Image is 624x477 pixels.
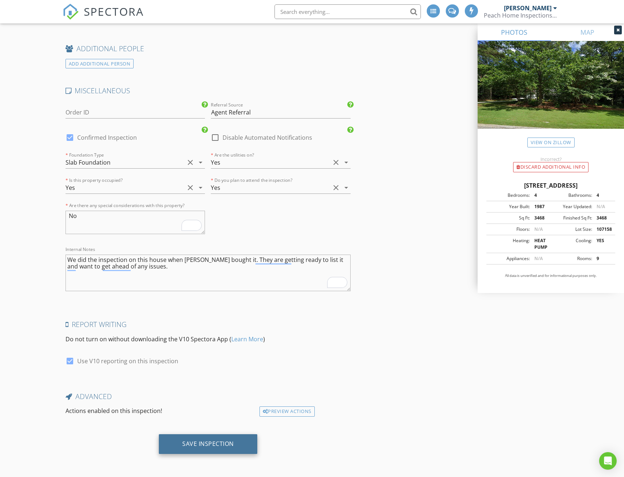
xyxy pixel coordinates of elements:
textarea: To enrich screen reader interactions, please activate Accessibility in Grammarly extension settings [66,255,351,291]
div: Incorrect? [478,156,624,162]
img: The Best Home Inspection Software - Spectora [63,4,79,20]
div: 3468 [530,215,551,221]
div: Slab Foundation [66,159,111,166]
img: streetview [478,41,624,146]
div: [STREET_ADDRESS] [486,181,615,190]
div: 3468 [592,215,613,221]
div: Save Inspection [182,440,234,447]
p: All data is unverified and for informational purposes only. [486,273,615,278]
div: Cooling: [551,237,592,251]
i: arrow_drop_down [342,183,351,192]
i: arrow_drop_down [196,183,205,192]
span: SPECTORA [84,4,144,19]
div: Yes [211,184,220,191]
div: YES [592,237,613,251]
span: N/A [534,255,543,262]
a: MAP [551,23,624,41]
div: HEAT PUMP [530,237,551,251]
div: Actions enabled on this inspection! [63,406,257,417]
div: Year Built: [489,203,530,210]
a: PHOTOS [478,23,551,41]
input: Search everything... [274,4,421,19]
i: arrow_drop_down [196,158,205,167]
div: Open Intercom Messenger [599,452,617,470]
div: [PERSON_NAME] [504,4,552,12]
div: Appliances: [489,255,530,262]
i: clear [332,158,340,167]
h4: Advanced [66,392,351,401]
label: Use V10 reporting on this inspection [77,357,178,365]
span: N/A [597,203,605,210]
div: Bathrooms: [551,192,592,199]
label: Disable Automated Notifications [223,134,312,141]
div: Rooms: [551,255,592,262]
div: ADD ADDITIONAL PERSON [66,59,134,69]
div: 107158 [592,226,613,233]
div: Year Updated: [551,203,592,210]
div: Preview Actions [259,406,315,417]
div: Yes [211,159,220,166]
i: clear [332,183,340,192]
p: Do not turn on without downloading the V10 Spectora App ( ) [66,335,351,343]
div: Heating: [489,237,530,251]
div: Floors: [489,226,530,233]
i: arrow_drop_down [342,158,351,167]
div: Yes [66,184,75,191]
div: Lot Size: [551,226,592,233]
input: Referral Source [211,106,351,119]
h4: MISCELLANEOUS [66,86,351,95]
span: N/A [534,226,543,232]
label: Confirmed Inspection [77,134,137,141]
div: Sq Ft: [489,215,530,221]
i: clear [186,183,195,192]
i: clear [186,158,195,167]
h4: ADDITIONAL PEOPLE [66,44,351,53]
div: Bedrooms: [489,192,530,199]
div: Discard Additional info [513,162,588,172]
div: Peach Home Inspections LLC [484,12,557,19]
div: 9 [592,255,613,262]
div: Finished Sq Ft: [551,215,592,221]
a: Learn More [231,335,263,343]
div: 1987 [530,203,551,210]
a: SPECTORA [63,10,144,25]
div: 4 [530,192,551,199]
a: View on Zillow [527,138,575,147]
h4: Report Writing [66,320,351,329]
div: 4 [592,192,613,199]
